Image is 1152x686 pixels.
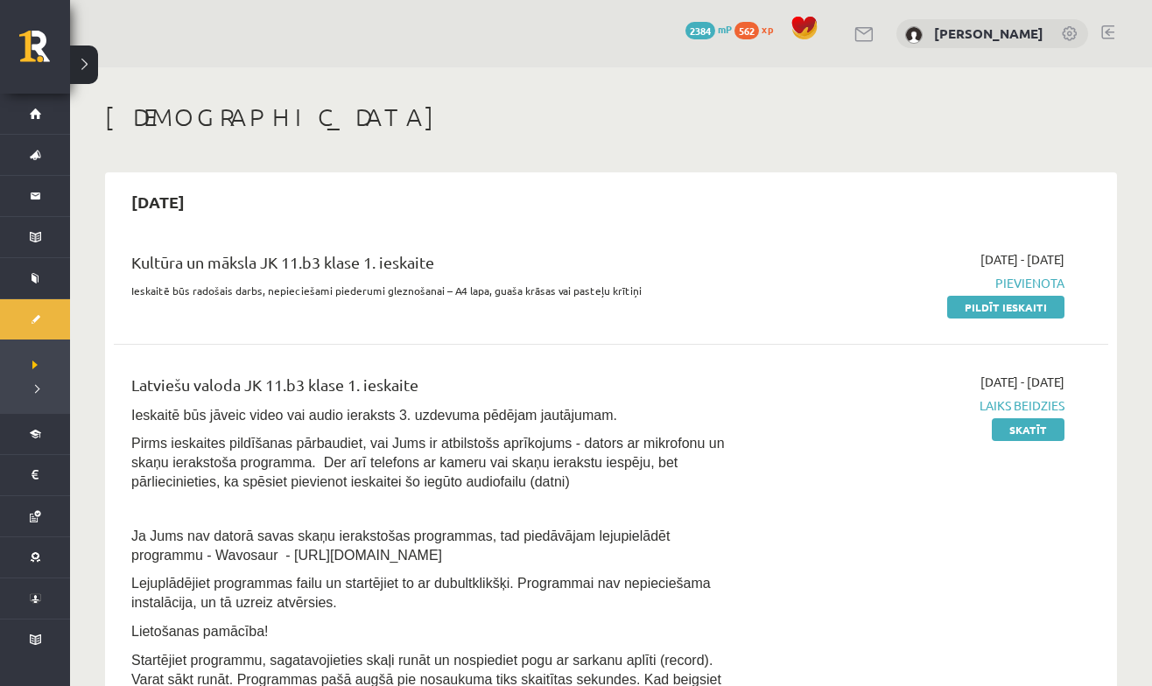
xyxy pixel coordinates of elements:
h1: [DEMOGRAPHIC_DATA] [105,102,1117,132]
span: 562 [734,22,759,39]
span: [DATE] - [DATE] [980,373,1064,391]
img: Vladislava Smirnova [905,26,923,44]
span: Lejuplādējiet programmas failu un startējiet to ar dubultklikšķi. Programmai nav nepieciešama ins... [131,576,711,610]
span: [DATE] - [DATE] [980,250,1064,269]
span: Lietošanas pamācība! [131,624,269,639]
div: Kultūra un māksla JK 11.b3 klase 1. ieskaite [131,250,745,283]
a: Pildīt ieskaiti [947,296,1064,318]
h2: [DATE] [114,181,202,222]
span: xp [762,22,773,36]
span: Pirms ieskaites pildīšanas pārbaudiet, vai Jums ir atbilstošs aprīkojums - dators ar mikrofonu un... [131,436,725,489]
a: Rīgas 1. Tālmācības vidusskola [19,31,70,74]
span: Pievienota [771,274,1064,292]
a: Skatīt [992,418,1064,441]
span: 2384 [685,22,715,39]
a: 562 xp [734,22,782,36]
p: Ieskaitē būs radošais darbs, nepieciešami piederumi gleznošanai – A4 lapa, guaša krāsas vai paste... [131,283,745,298]
a: 2384 mP [685,22,732,36]
div: Latviešu valoda JK 11.b3 klase 1. ieskaite [131,373,745,405]
span: Ja Jums nav datorā savas skaņu ierakstošas programmas, tad piedāvājam lejupielādēt programmu - Wa... [131,528,670,563]
span: Ieskaitē būs jāveic video vai audio ieraksts 3. uzdevuma pēdējam jautājumam. [131,408,617,423]
span: Laiks beidzies [771,396,1064,415]
span: mP [718,22,732,36]
a: [PERSON_NAME] [934,24,1043,42]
